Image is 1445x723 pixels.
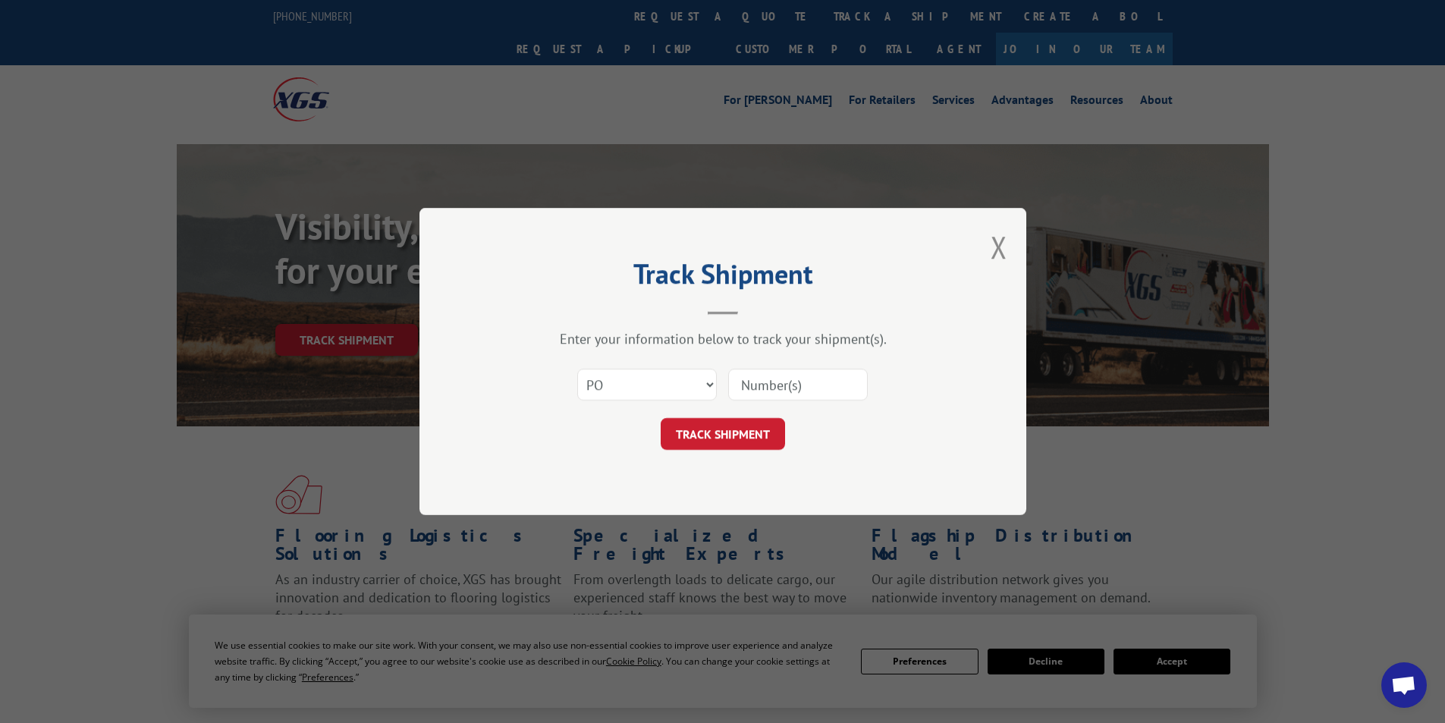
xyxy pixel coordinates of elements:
[495,330,950,347] div: Enter your information below to track your shipment(s).
[1381,662,1427,708] div: Open chat
[991,227,1007,267] button: Close modal
[495,263,950,292] h2: Track Shipment
[728,369,868,401] input: Number(s)
[661,418,785,450] button: TRACK SHIPMENT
